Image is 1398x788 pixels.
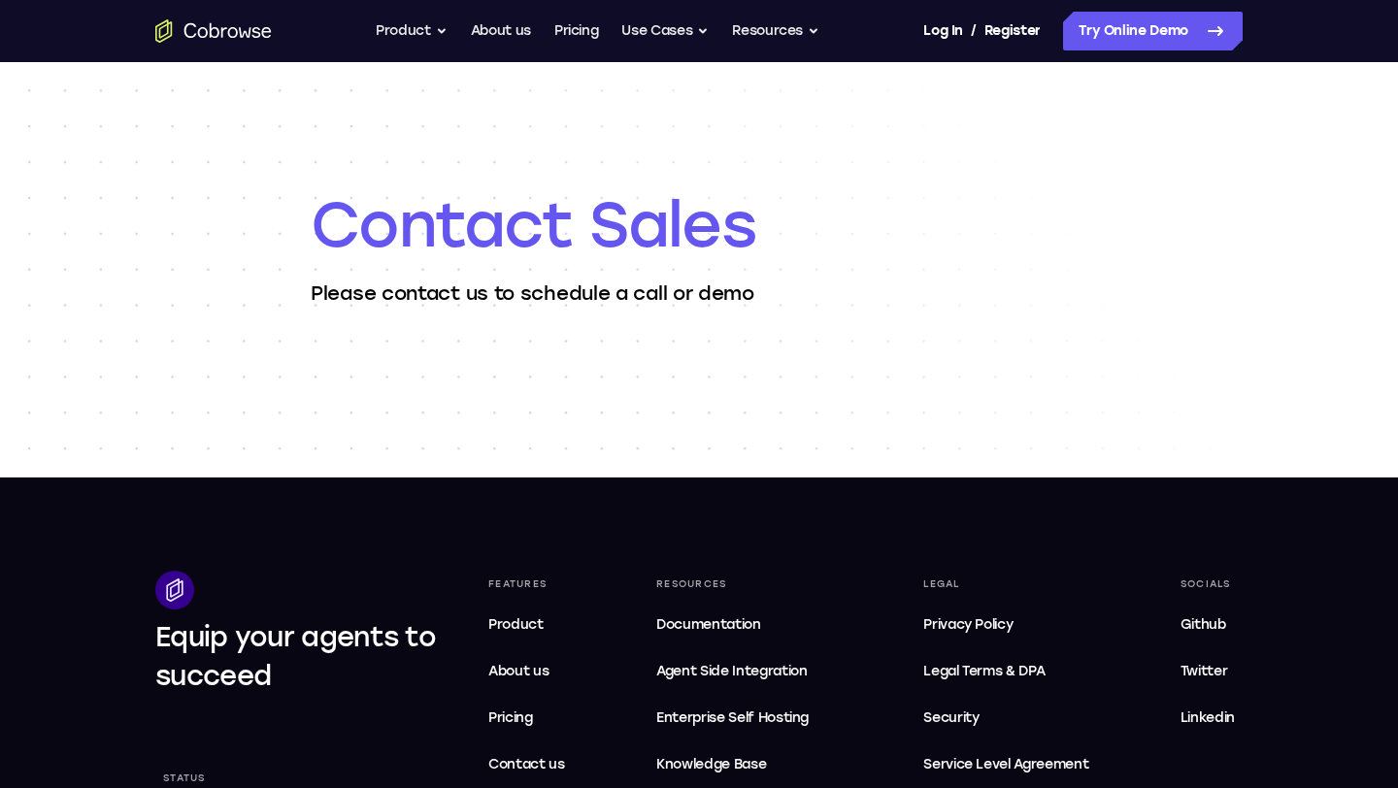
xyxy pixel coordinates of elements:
[984,12,1041,50] a: Register
[656,660,832,683] span: Agent Side Integration
[621,12,709,50] button: Use Cases
[155,19,272,43] a: Go to the home page
[1181,663,1228,679] span: Twitter
[488,663,549,679] span: About us
[1181,616,1226,633] span: Github
[923,616,1013,633] span: Privacy Policy
[311,279,1087,307] p: Please contact us to schedule a call or demo
[915,699,1096,738] a: Security
[923,709,979,726] span: Security
[649,606,840,644] a: Documentation
[376,12,448,50] button: Product
[649,699,840,738] a: Enterprise Self Hosting
[1181,709,1235,726] span: Linkedin
[488,709,533,726] span: Pricing
[915,606,1096,644] a: Privacy Policy
[656,756,766,772] span: Knowledge Base
[923,12,962,50] a: Log In
[488,756,565,772] span: Contact us
[481,571,573,598] div: Features
[488,616,544,633] span: Product
[732,12,819,50] button: Resources
[1063,12,1243,50] a: Try Online Demo
[155,620,436,692] span: Equip your agents to succeed
[649,652,840,691] a: Agent Side Integration
[649,745,840,784] a: Knowledge Base
[1173,571,1243,598] div: Socials
[481,745,573,784] a: Contact us
[656,616,760,633] span: Documentation
[915,745,1096,784] a: Service Level Agreement
[915,571,1096,598] div: Legal
[481,652,573,691] a: About us
[1173,699,1243,738] a: Linkedin
[471,12,531,50] a: About us
[971,19,977,43] span: /
[923,663,1045,679] span: Legal Terms & DPA
[311,186,1087,264] h1: Contact Sales
[649,571,840,598] div: Resources
[1173,652,1243,691] a: Twitter
[915,652,1096,691] a: Legal Terms & DPA
[481,606,573,644] a: Product
[554,12,599,50] a: Pricing
[1173,606,1243,644] a: Github
[923,753,1088,776] span: Service Level Agreement
[656,706,832,730] span: Enterprise Self Hosting
[481,699,573,738] a: Pricing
